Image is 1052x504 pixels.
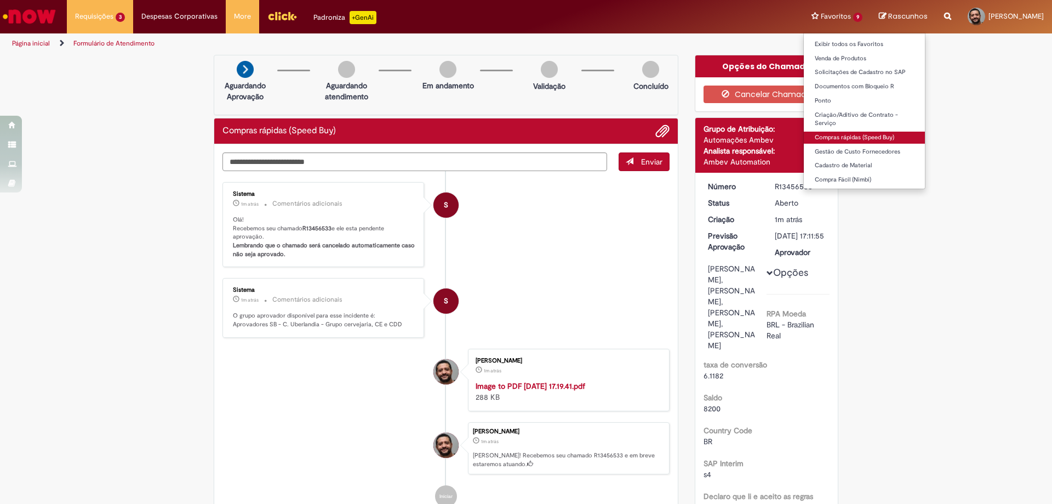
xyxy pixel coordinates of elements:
button: Enviar [619,152,670,171]
img: img-circle-grey.png [541,61,558,78]
span: 9 [853,13,862,22]
span: 6.1182 [704,371,723,381]
a: Solicitações de Cadastro no SAP [804,66,925,78]
p: Em andamento [422,80,474,91]
img: ServiceNow [1,5,58,27]
div: Julio Cezar Da Silva Goncalves [433,433,459,458]
span: 8200 [704,404,721,414]
p: [PERSON_NAME]! Recebemos seu chamado R13456533 e em breve estaremos atuando. [473,451,664,468]
ul: Favoritos [803,33,925,189]
p: Concluído [633,81,668,92]
dt: Número [700,181,767,192]
span: 1m atrás [241,201,259,207]
div: System [433,192,459,218]
span: Rascunhos [888,11,928,21]
a: Documentos com Bloqueio R [804,81,925,93]
img: click_logo_yellow_360x200.png [267,8,297,24]
a: Página inicial [12,39,50,48]
div: [DATE] 17:11:55 [775,230,826,241]
p: Olá! Recebemos seu chamado e ele esta pendente aprovação. [233,216,415,259]
a: Image to PDF [DATE] 17.19.41.pdf [476,381,585,391]
a: Compra Fácil (Nimbi) [804,174,925,186]
div: Grupo de Atribuição: [704,123,830,134]
img: img-circle-grey.png [642,61,659,78]
ul: Trilhas de página [8,33,693,54]
a: Criação/Aditivo de Contrato - Serviço [804,109,925,129]
h2: Compras rápidas (Speed Buy) Histórico de tíquete [222,126,336,136]
div: Ambev Automation [704,156,830,167]
span: 1m atrás [481,438,499,445]
a: Compras rápidas (Speed Buy) [804,132,925,144]
div: Opções do Chamado [695,55,838,77]
time: 28/08/2025 10:11:55 [775,214,802,224]
b: R13456533 [302,224,331,233]
small: Comentários adicionais [272,199,342,208]
time: 28/08/2025 10:11:55 [481,438,499,445]
div: Automações Ambev [704,134,830,145]
span: More [234,11,251,22]
div: Padroniza [313,11,376,24]
p: Aguardando atendimento [320,80,373,102]
div: 28/08/2025 10:11:55 [775,214,826,225]
span: 1m atrás [241,297,259,303]
time: 28/08/2025 10:12:03 [241,297,259,303]
span: Despesas Corporativas [141,11,218,22]
a: Gestão de Custo Fornecedores [804,146,925,158]
span: [PERSON_NAME] [988,12,1044,21]
span: 1m atrás [775,214,802,224]
small: Comentários adicionais [272,295,342,304]
dt: Previsão Aprovação [700,230,767,252]
div: Analista responsável: [704,145,830,156]
span: 3 [116,13,125,22]
button: Adicionar anexos [655,124,670,138]
div: Sistema [233,287,415,293]
span: Enviar [641,157,662,167]
b: Saldo [704,393,722,403]
dt: Aprovador [767,247,834,258]
div: 288 KB [476,381,658,403]
div: [PERSON_NAME] [476,358,658,364]
p: +GenAi [350,11,376,24]
span: Requisições [75,11,113,22]
span: BRL - Brazilian Real [767,320,816,341]
div: System [433,288,459,314]
div: R13456533 [775,181,826,192]
a: Ponto [804,95,925,107]
b: taxa de conversão [704,360,767,370]
b: RPA Moeda [767,309,806,319]
div: [PERSON_NAME], [PERSON_NAME], [PERSON_NAME], [PERSON_NAME] [708,263,759,351]
img: arrow-next.png [237,61,254,78]
a: Formulário de Atendimento [73,39,155,48]
li: Julio Cezar Da Silva Goncalves [222,422,670,475]
b: Country Code [704,426,752,435]
time: 28/08/2025 10:12:07 [241,201,259,207]
img: img-circle-grey.png [439,61,456,78]
time: 28/08/2025 10:11:51 [484,367,501,374]
span: S [444,288,448,314]
button: Cancelar Chamado [704,86,830,103]
div: Julio Cezar Da Silva Goncalves [433,359,459,384]
span: s4 [704,469,711,479]
a: Exibir todos os Favoritos [804,38,925,50]
div: Sistema [233,191,415,197]
a: Rascunhos [879,12,928,22]
b: Lembrando que o chamado será cancelado automaticamente caso não seja aprovado. [233,241,416,258]
a: Venda de Produtos [804,53,925,65]
p: Aguardando Aprovação [219,80,272,102]
span: Favoritos [821,11,851,22]
b: SAP Interim [704,458,744,468]
span: BR [704,437,712,446]
img: img-circle-grey.png [338,61,355,78]
p: O grupo aprovador disponível para esse incidente é: Aprovadores SB - C. Uberlandia - Grupo cervej... [233,312,415,329]
dt: Status [700,197,767,208]
p: Validação [533,81,565,92]
dt: Criação [700,214,767,225]
div: Aberto [775,197,826,208]
span: 1m atrás [484,367,501,374]
span: S [444,192,448,218]
textarea: Digite sua mensagem aqui... [222,152,607,171]
a: Cadastro de Material [804,160,925,172]
div: [PERSON_NAME] [473,428,664,435]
